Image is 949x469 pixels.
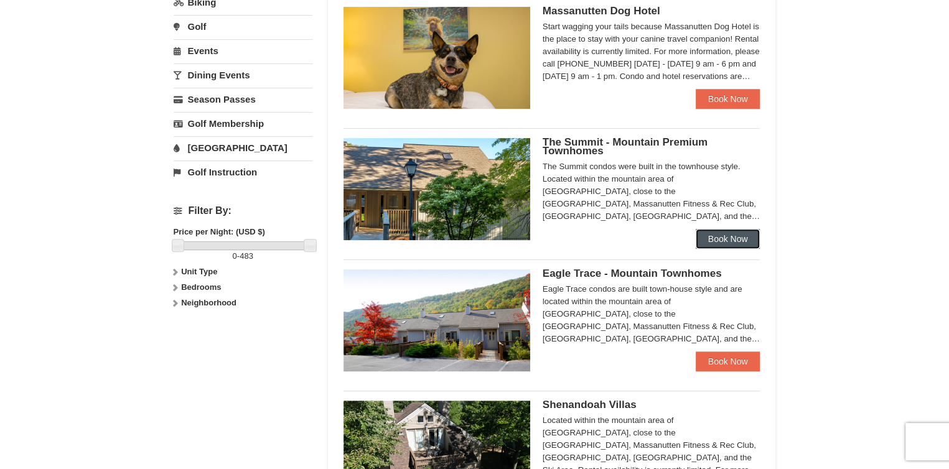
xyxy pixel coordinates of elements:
span: The Summit - Mountain Premium Townhomes [543,136,708,157]
a: [GEOGRAPHIC_DATA] [174,136,312,159]
span: Shenandoah Villas [543,399,637,411]
div: The Summit condos were built in the townhouse style. Located within the mountain area of [GEOGRAP... [543,160,760,223]
img: 19219034-1-0eee7e00.jpg [344,138,530,240]
a: Golf Instruction [174,160,312,183]
a: Book Now [696,351,760,371]
strong: Bedrooms [181,282,221,292]
a: Book Now [696,229,760,249]
strong: Unit Type [181,267,217,276]
a: Book Now [696,89,760,109]
a: Dining Events [174,63,312,86]
div: Start wagging your tails because Massanutten Dog Hotel is the place to stay with your canine trav... [543,21,760,83]
a: Golf Membership [174,112,312,135]
span: 483 [240,251,253,261]
span: Massanutten Dog Hotel [543,5,660,17]
a: Season Passes [174,88,312,111]
img: 27428181-5-81c892a3.jpg [344,7,530,109]
h4: Filter By: [174,205,312,216]
strong: Price per Night: (USD $) [174,227,265,236]
span: Eagle Trace - Mountain Townhomes [543,267,722,279]
strong: Neighborhood [181,298,236,307]
a: Golf [174,15,312,38]
label: - [174,250,312,262]
img: 19218983-1-9b289e55.jpg [344,269,530,371]
span: 0 [233,251,237,261]
div: Eagle Trace condos are built town-house style and are located within the mountain area of [GEOGRA... [543,283,760,345]
a: Events [174,39,312,62]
